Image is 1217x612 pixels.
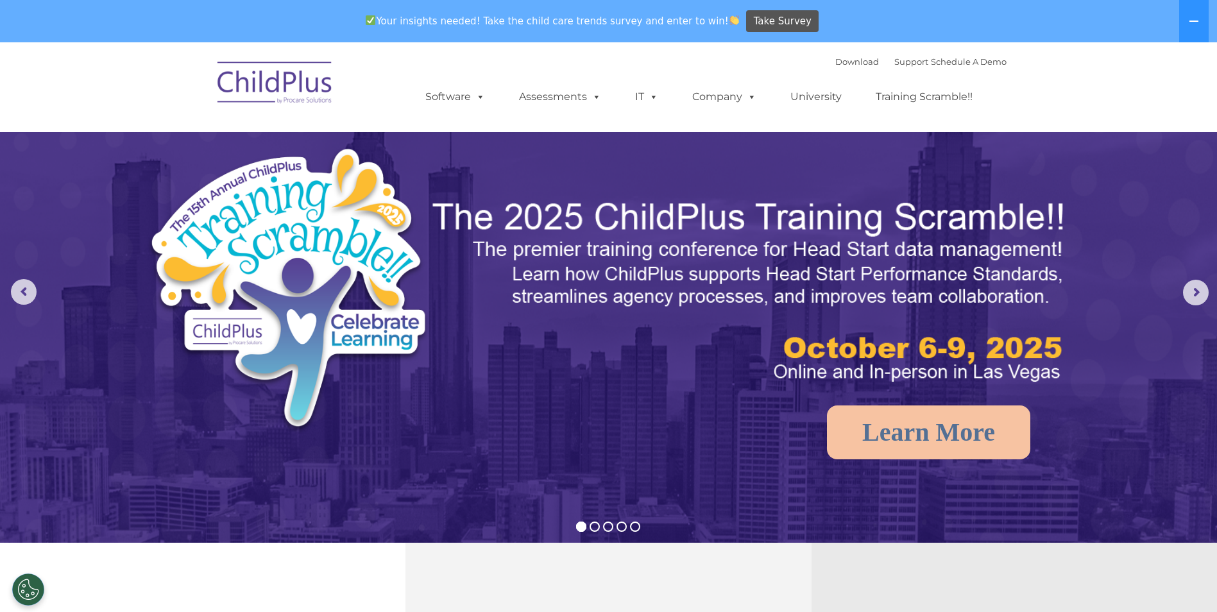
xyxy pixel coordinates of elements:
[754,10,812,33] span: Take Survey
[361,8,745,33] span: Your insights needed! Take the child care trends survey and enter to win!
[729,15,739,25] img: 👏
[211,53,339,117] img: ChildPlus by Procare Solutions
[778,84,855,110] a: University
[366,15,375,25] img: ✅
[12,574,44,606] button: Cookies Settings
[827,405,1030,459] a: Learn More
[835,56,879,67] a: Download
[931,56,1007,67] a: Schedule A Demo
[506,84,614,110] a: Assessments
[413,84,498,110] a: Software
[863,84,985,110] a: Training Scramble!!
[178,85,217,94] span: Last name
[622,84,671,110] a: IT
[679,84,769,110] a: Company
[178,137,233,147] span: Phone number
[835,56,1007,67] font: |
[894,56,928,67] a: Support
[746,10,819,33] a: Take Survey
